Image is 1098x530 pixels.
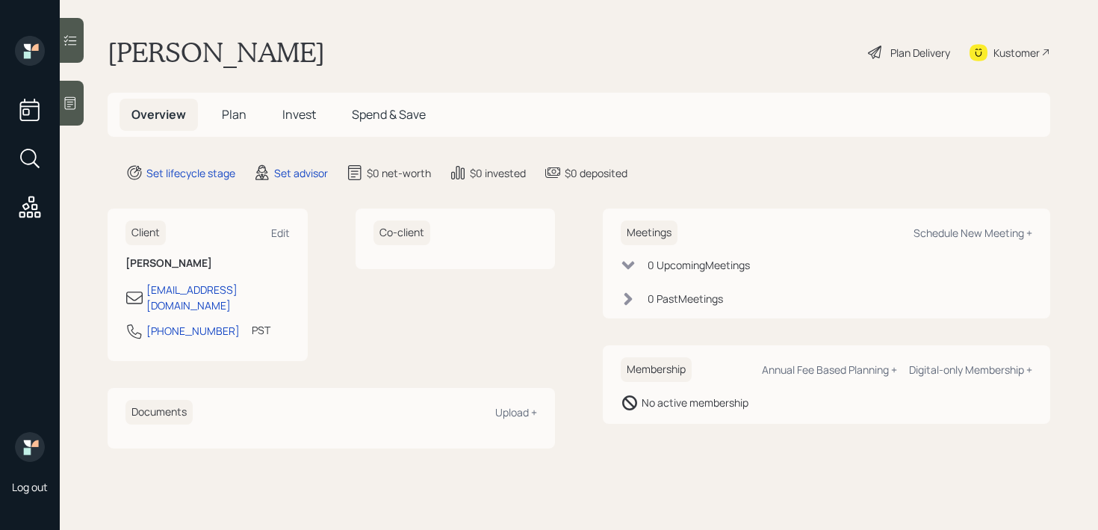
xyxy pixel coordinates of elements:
span: Invest [282,106,316,123]
h1: [PERSON_NAME] [108,36,325,69]
div: Annual Fee Based Planning + [762,363,897,377]
h6: [PERSON_NAME] [125,257,290,270]
span: Spend & Save [352,106,426,123]
div: [EMAIL_ADDRESS][DOMAIN_NAME] [146,282,290,313]
img: retirable_logo.png [15,432,45,462]
div: No active membership [642,395,748,410]
div: Upload + [495,405,537,419]
div: Digital-only Membership + [909,363,1032,377]
h6: Membership [621,357,692,382]
div: [PHONE_NUMBER] [146,323,240,339]
div: Set lifecycle stage [146,165,235,181]
div: Kustomer [993,45,1040,61]
div: $0 deposited [565,165,627,181]
span: Overview [131,106,186,123]
div: PST [252,322,270,338]
div: Set advisor [274,165,328,181]
div: Plan Delivery [890,45,950,61]
div: 0 Upcoming Meeting s [648,257,750,273]
h6: Documents [125,400,193,425]
span: Plan [222,106,246,123]
div: $0 net-worth [367,165,431,181]
div: Schedule New Meeting + [914,226,1032,240]
div: 0 Past Meeting s [648,291,723,306]
div: Log out [12,480,48,494]
h6: Meetings [621,221,677,245]
h6: Client [125,221,166,245]
h6: Co-client [373,221,430,245]
div: Edit [271,226,290,240]
div: $0 invested [470,165,526,181]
